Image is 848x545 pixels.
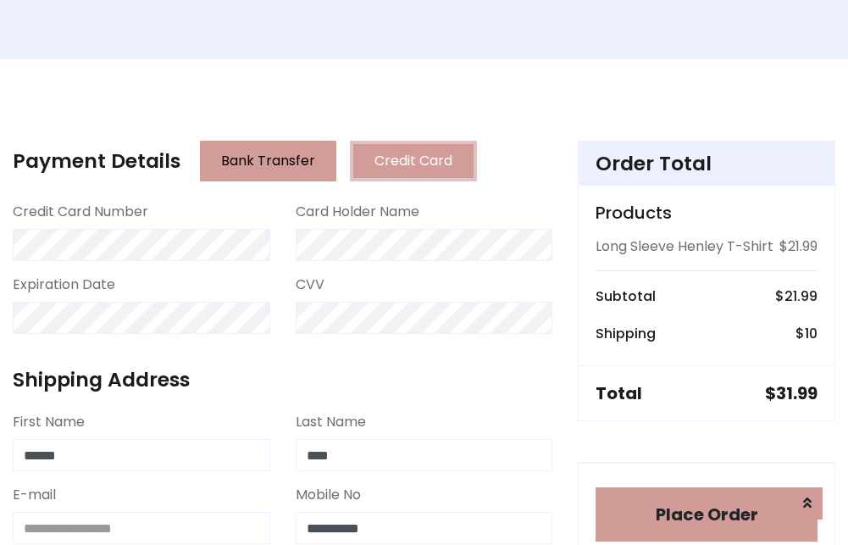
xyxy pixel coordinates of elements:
[596,383,642,403] h5: Total
[13,202,148,222] label: Credit Card Number
[784,286,818,306] span: 21.99
[296,202,419,222] label: Card Holder Name
[805,324,818,343] span: 10
[296,275,324,295] label: CVV
[596,203,818,223] h5: Products
[765,383,818,403] h5: $
[775,288,818,304] h6: $
[779,236,818,257] p: $21.99
[13,485,56,505] label: E-mail
[596,325,656,342] h6: Shipping
[13,149,180,173] h4: Payment Details
[596,288,656,304] h6: Subtotal
[200,141,336,181] button: Bank Transfer
[596,487,818,542] button: Place Order
[296,485,361,505] label: Mobile No
[350,141,477,181] button: Credit Card
[13,368,552,392] h4: Shipping Address
[795,325,818,342] h6: $
[296,412,366,432] label: Last Name
[596,152,818,175] h4: Order Total
[776,381,818,405] span: 31.99
[596,236,773,257] p: Long Sleeve Henley T-Shirt
[13,412,85,432] label: First Name
[13,275,115,295] label: Expiration Date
